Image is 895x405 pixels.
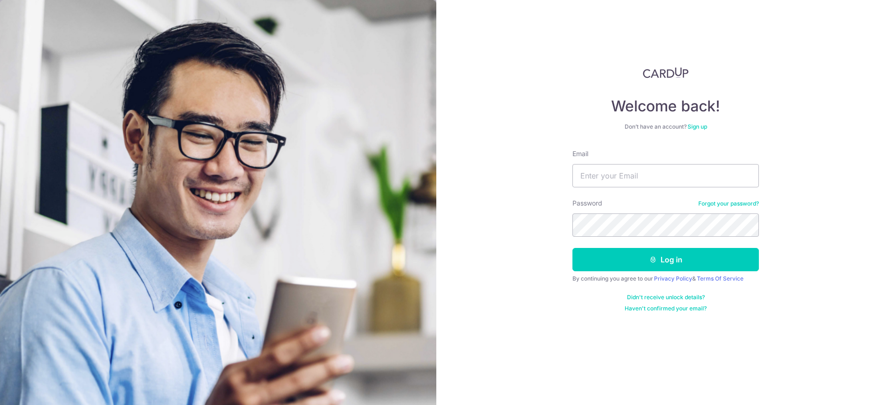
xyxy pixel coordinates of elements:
[698,200,759,207] a: Forgot your password?
[572,199,602,208] label: Password
[627,294,705,301] a: Didn't receive unlock details?
[654,275,692,282] a: Privacy Policy
[572,275,759,282] div: By continuing you agree to our &
[697,275,744,282] a: Terms Of Service
[572,164,759,187] input: Enter your Email
[643,67,688,78] img: CardUp Logo
[572,97,759,116] h4: Welcome back!
[572,149,588,158] label: Email
[625,305,707,312] a: Haven't confirmed your email?
[572,123,759,130] div: Don’t have an account?
[688,123,707,130] a: Sign up
[572,248,759,271] button: Log in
